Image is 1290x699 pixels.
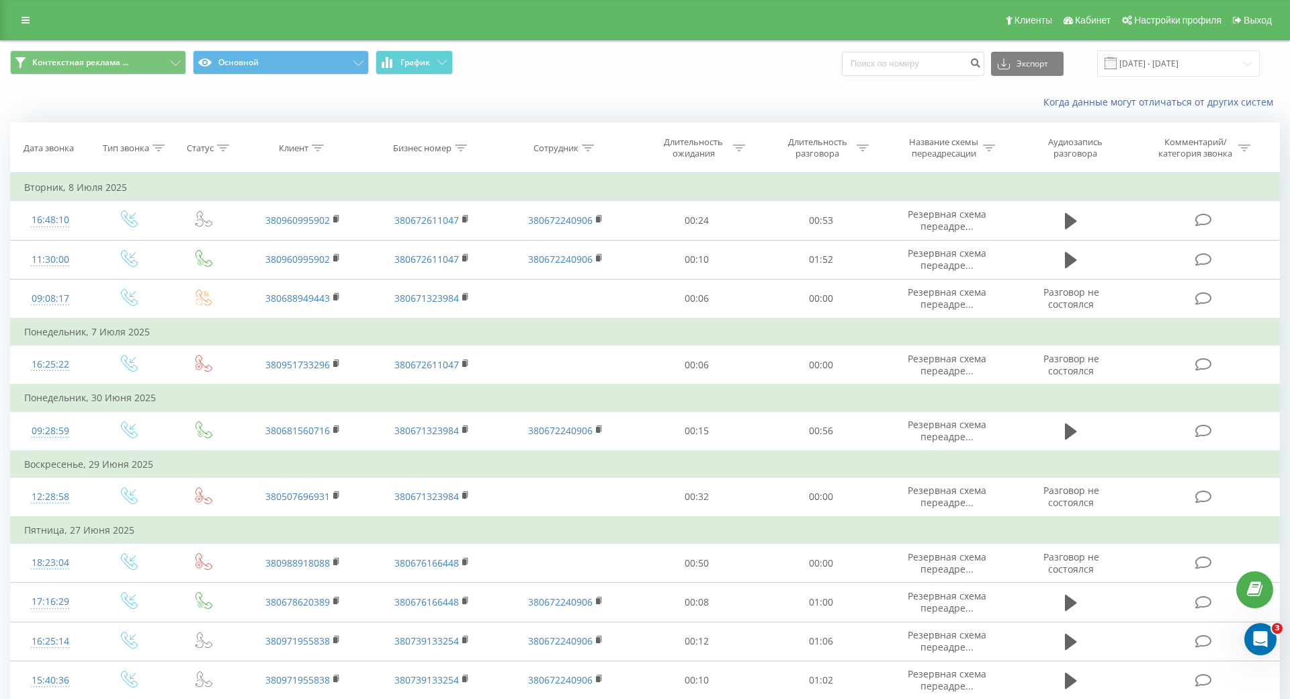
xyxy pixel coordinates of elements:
a: 380672240906 [528,424,593,437]
td: 00:50 [635,544,759,583]
td: 00:56 [759,411,882,451]
span: 3 [1272,623,1283,634]
div: Длительность ожидания [658,136,730,159]
div: Сотрудник [533,142,578,154]
td: Воскресенье, 29 Июня 2025 [11,451,1280,478]
a: 380676166448 [394,595,459,608]
td: 01:52 [759,240,882,279]
span: Выход [1244,15,1272,26]
a: 380671323984 [394,490,459,503]
span: Резервная схема переадре... [908,208,986,233]
a: 380672240906 [528,595,593,608]
span: Разговор не состоялся [1043,352,1099,377]
span: Резервная схема переадре... [908,589,986,614]
div: 09:28:59 [24,418,77,444]
td: 00:00 [759,279,882,319]
a: 380688949443 [265,292,330,304]
td: Понедельник, 7 Июля 2025 [11,319,1280,345]
span: Резервная схема переадре... [908,286,986,311]
td: Вторник, 8 Июля 2025 [11,174,1280,201]
a: 380672240906 [528,634,593,647]
a: 380739133254 [394,673,459,686]
a: 380672240906 [528,214,593,227]
td: 00:12 [635,622,759,661]
div: Дата звонка [24,142,74,154]
div: Клиент [279,142,308,154]
td: 00:53 [759,201,882,240]
div: 17:16:29 [24,589,77,615]
iframe: Intercom live chat [1244,623,1277,655]
td: Понедельник, 30 Июня 2025 [11,384,1280,411]
span: График [400,58,430,67]
a: 380678620389 [265,595,330,608]
div: Бизнес номер [393,142,451,154]
a: 380672611047 [394,214,459,227]
div: 11:30:00 [24,247,77,273]
button: Основной [193,50,369,75]
a: 380960995902 [265,253,330,265]
span: Клиенты [1015,15,1052,26]
a: 380971955838 [265,634,330,647]
button: График [376,50,453,75]
a: 380672240906 [528,253,593,265]
span: Резервная схема переадре... [908,247,986,272]
td: 00:32 [635,477,759,517]
td: 00:10 [635,240,759,279]
span: Разговор не состоялся [1043,550,1099,575]
a: Когда данные могут отличаться от других систем [1043,95,1280,108]
div: Название схемы переадресации [908,136,980,159]
span: Резервная схема переадре... [908,628,986,653]
a: 380671323984 [394,424,459,437]
div: Тип звонка [103,142,149,154]
div: Статус [187,142,214,154]
div: 12:28:58 [24,484,77,510]
td: 00:06 [635,345,759,385]
span: Резервная схема переадре... [908,667,986,692]
td: 00:08 [635,583,759,622]
span: Резервная схема переадре... [908,550,986,575]
div: 16:25:14 [24,628,77,655]
span: Резервная схема переадре... [908,418,986,443]
a: 380671323984 [394,292,459,304]
td: 00:00 [759,345,882,385]
div: Аудиозапись разговора [1032,136,1119,159]
div: 15:40:36 [24,667,77,694]
td: 00:00 [759,477,882,517]
a: 380971955838 [265,673,330,686]
button: Контекстная реклама ... [10,50,186,75]
td: 00:24 [635,201,759,240]
span: Резервная схема переадре... [908,352,986,377]
div: Комментарий/категория звонка [1156,136,1235,159]
a: 380960995902 [265,214,330,227]
a: 380988918088 [265,557,330,569]
a: 380672611047 [394,253,459,265]
td: 01:00 [759,583,882,622]
a: 380951733296 [265,358,330,371]
a: 380681560716 [265,424,330,437]
div: 16:48:10 [24,207,77,233]
div: Длительность разговора [781,136,853,159]
button: Экспорт [991,52,1064,76]
td: Пятница, 27 Июня 2025 [11,517,1280,544]
td: 00:15 [635,411,759,451]
a: 380739133254 [394,634,459,647]
span: Настройки профиля [1134,15,1221,26]
a: 380507696931 [265,490,330,503]
td: 01:06 [759,622,882,661]
div: 16:25:22 [24,352,77,378]
a: 380672611047 [394,358,459,371]
input: Поиск по номеру [842,52,984,76]
div: 18:23:04 [24,550,77,576]
span: Резервная схема переадре... [908,484,986,509]
div: 09:08:17 [24,286,77,312]
span: Контекстная реклама ... [32,57,128,68]
span: Кабинет [1075,15,1111,26]
span: Разговор не состоялся [1043,286,1099,311]
span: Разговор не состоялся [1043,484,1099,509]
a: 380672240906 [528,673,593,686]
a: 380676166448 [394,557,459,569]
td: 00:06 [635,279,759,319]
td: 00:00 [759,544,882,583]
